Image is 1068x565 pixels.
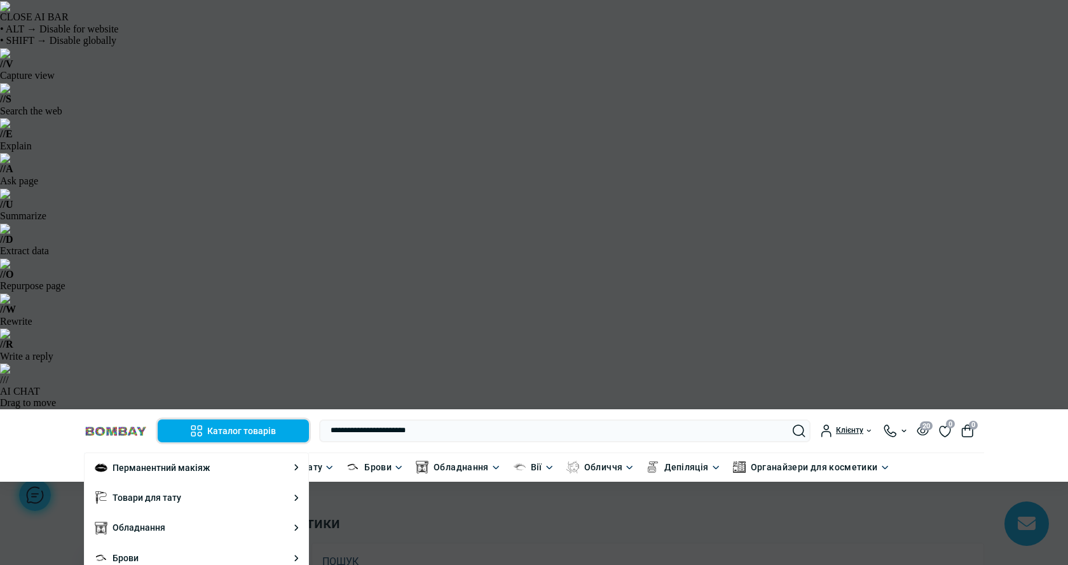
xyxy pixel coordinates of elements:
[434,460,489,474] a: Обладнання
[513,461,526,473] img: Вії
[346,461,359,473] img: Брови
[416,461,428,473] img: Обладнання
[946,419,955,428] span: 0
[584,460,623,474] a: Обличчя
[84,425,147,437] img: BOMBAY
[531,460,542,474] a: Вії
[917,425,929,436] button: 20
[793,425,805,437] button: Search
[733,461,746,473] img: Органайзери для косметики
[939,423,951,437] a: 0
[158,419,309,442] button: Каталог товарів
[664,460,708,474] a: Депіляція
[566,461,579,473] img: Обличчя
[113,521,165,534] a: Обладнання
[113,491,181,505] a: Товари для тату
[751,460,878,474] a: Органайзери для косметики
[920,421,933,430] span: 20
[364,460,392,474] a: Брови
[113,461,210,475] a: Перманентний макіяж
[647,461,659,473] img: Депіляція
[969,421,978,430] span: 0
[113,551,139,565] a: Брови
[961,425,974,437] button: 0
